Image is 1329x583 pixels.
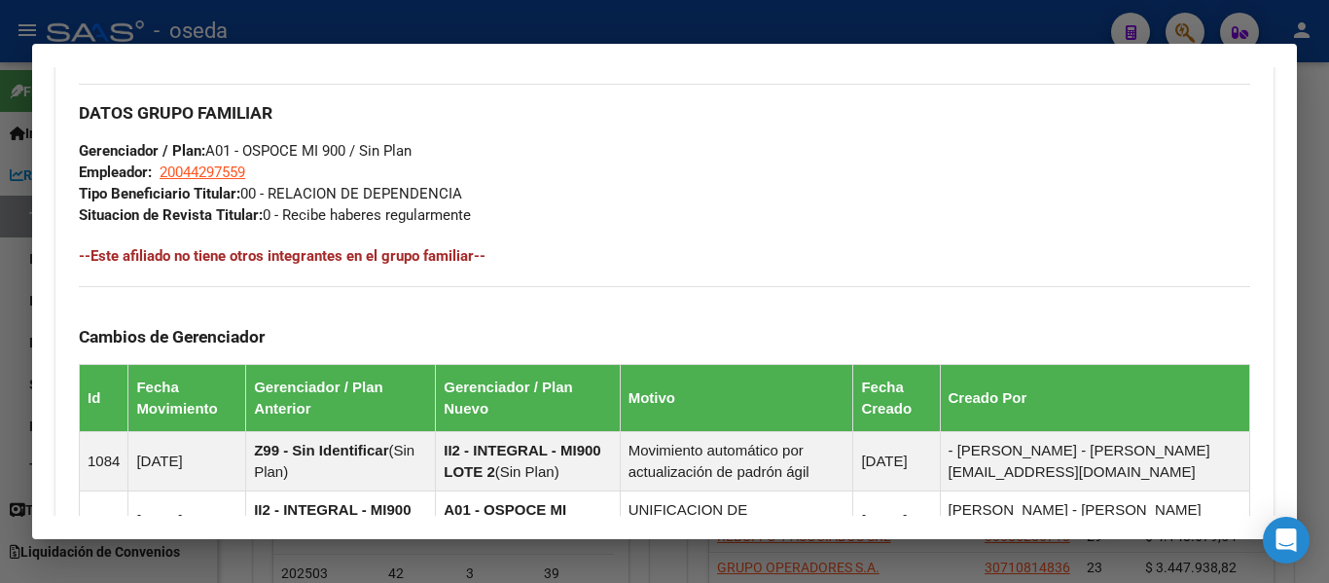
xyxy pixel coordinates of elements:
td: 1084 [80,432,128,492]
td: [PERSON_NAME] - [PERSON_NAME][EMAIL_ADDRESS][DOMAIN_NAME] [940,492,1250,551]
th: Gerenciador / Plan Nuevo [436,365,620,432]
td: [DATE] [128,432,246,492]
td: [DATE] [128,492,246,551]
strong: Empleador: [79,164,152,181]
span: Sin Plan [500,463,555,480]
td: Movimiento automático por actualización de padrón ágil [620,432,853,492]
td: ( ) [246,492,436,551]
th: Motivo [620,365,853,432]
strong: Situacion de Revista Titular: [79,206,263,224]
td: [DATE] [853,492,940,551]
td: UNIFICACION DE GERENCIADOR [620,492,853,551]
th: Creado Por [940,365,1250,432]
th: Fecha Creado [853,365,940,432]
span: 0 - Recibe haberes regularmente [79,206,471,224]
h3: Cambios de Gerenciador [79,326,1250,347]
td: ( ) [246,432,436,492]
td: ( ) [436,432,620,492]
strong: Gerenciador / Plan: [79,142,205,160]
span: A01 - OSPOCE MI 900 / Sin Plan [79,142,412,160]
h4: --Este afiliado no tiene otros integrantes en el grupo familiar-- [79,245,1250,267]
strong: II2 - INTEGRAL - MI900 LOTE 2 [444,442,600,480]
td: [DATE] [853,432,940,492]
th: Fecha Movimiento [128,365,246,432]
span: 00 - RELACION DE DEPENDENCIA [79,185,462,202]
h3: DATOS GRUPO FAMILIAR [79,102,1250,124]
th: Id [80,365,128,432]
td: ( ) [436,492,620,551]
strong: A01 - OSPOCE MI 900 [444,501,566,539]
span: 20044297559 [160,164,245,181]
strong: II2 - INTEGRAL - MI900 LOTE 2 [254,501,411,539]
strong: Tipo Beneficiario Titular: [79,185,240,202]
td: 5256 [80,492,128,551]
div: Open Intercom Messenger [1263,517,1310,564]
td: - [PERSON_NAME] - [PERSON_NAME][EMAIL_ADDRESS][DOMAIN_NAME] [940,432,1250,492]
th: Gerenciador / Plan Anterior [246,365,436,432]
strong: Z99 - Sin Identificar [254,442,388,458]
